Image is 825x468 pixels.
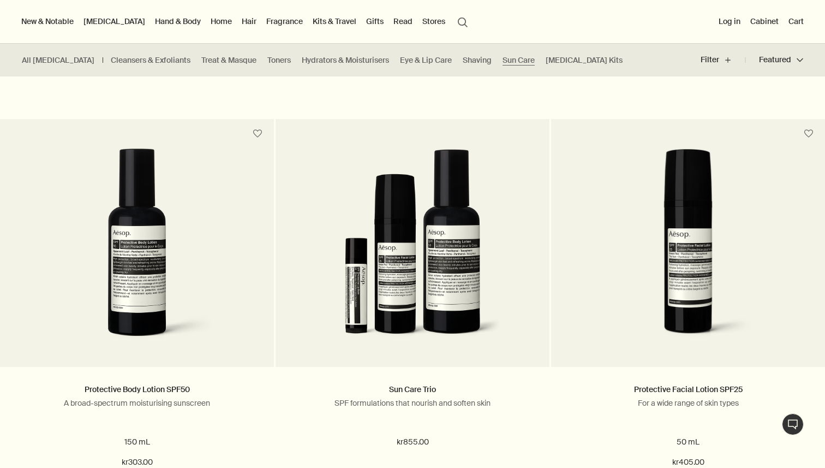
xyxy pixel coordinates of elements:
[701,47,745,73] button: Filter
[551,149,825,367] a: Protective Facial Lotion SPF25 in black bottle
[153,14,203,28] a: Hand & Body
[364,14,386,28] a: Gifts
[22,55,94,66] a: All [MEDICAL_DATA]
[264,14,305,28] a: Fragrance
[786,14,806,28] button: Cart
[248,124,267,144] button: Save to cabinet
[716,14,743,28] button: Log in
[240,14,259,28] a: Hair
[420,14,447,28] button: Stores
[745,47,803,73] button: Featured
[85,384,190,394] a: Protective Body Lotion SPF50
[782,413,804,435] button: Live Assistance
[267,55,291,66] a: Toners
[201,55,256,66] a: Treat & Masque
[49,149,224,351] img: Protective Body Lotion SPF 50 with pump
[453,11,473,32] button: Open search
[389,384,436,394] a: Sun Care Trio
[463,55,492,66] a: Shaving
[302,55,389,66] a: Hydrators & Moisturisers
[19,14,76,28] button: New & Notable
[391,14,415,28] a: Read
[292,398,533,408] p: SPF formulations that nourish and soften skin
[397,436,429,449] span: kr855.00
[400,55,452,66] a: Eye & Lip Care
[503,55,535,66] a: Sun Care
[634,384,743,394] a: Protective Facial Lotion SPF25
[748,14,781,28] a: Cabinet
[567,398,809,408] p: For a wide range of skin types
[799,124,818,144] button: Save to cabinet
[324,149,501,351] img: Sun Care Trio bundle of products featuring Protective Facial Lotion SPF25, Protective Lip Balm SP...
[16,398,258,408] p: A broad-spectrum moisturising sunscreen
[111,55,190,66] a: Cleansers & Exfoliants
[546,55,623,66] a: [MEDICAL_DATA] Kits
[81,14,147,28] a: [MEDICAL_DATA]
[276,149,549,367] a: Sun Care Trio bundle of products featuring Protective Facial Lotion SPF25, Protective Lip Balm SP...
[589,149,787,351] img: Protective Facial Lotion SPF25 in black bottle
[310,14,358,28] a: Kits & Travel
[208,14,234,28] a: Home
